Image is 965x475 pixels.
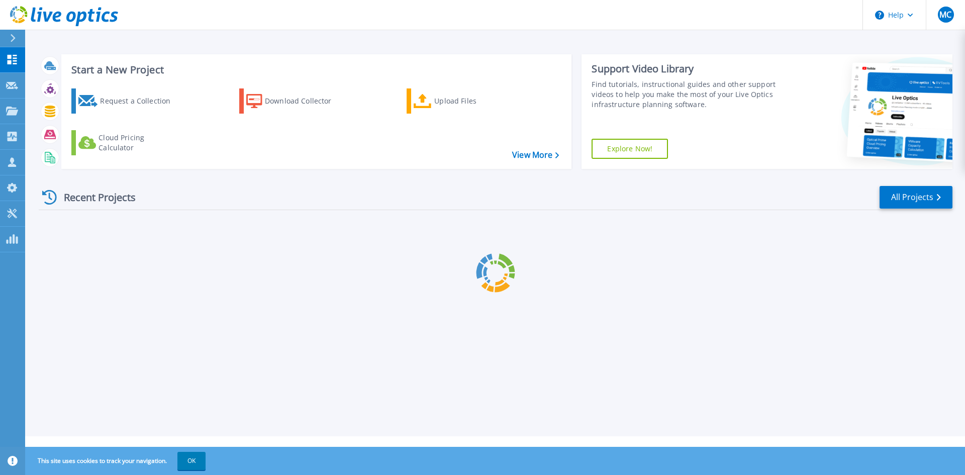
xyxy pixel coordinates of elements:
div: Recent Projects [39,185,149,210]
a: View More [512,150,559,160]
div: Upload Files [434,91,515,111]
h3: Start a New Project [71,64,559,75]
a: Explore Now! [592,139,668,159]
a: Request a Collection [71,88,183,114]
div: Cloud Pricing Calculator [99,133,179,153]
span: This site uses cookies to track your navigation. [28,452,206,470]
div: Find tutorials, instructional guides and other support videos to help you make the most of your L... [592,79,781,110]
div: Support Video Library [592,62,781,75]
a: Cloud Pricing Calculator [71,130,183,155]
div: Download Collector [265,91,345,111]
div: Request a Collection [100,91,180,111]
span: MC [939,11,951,19]
a: All Projects [880,186,952,209]
button: OK [177,452,206,470]
a: Download Collector [239,88,351,114]
a: Upload Files [407,88,519,114]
